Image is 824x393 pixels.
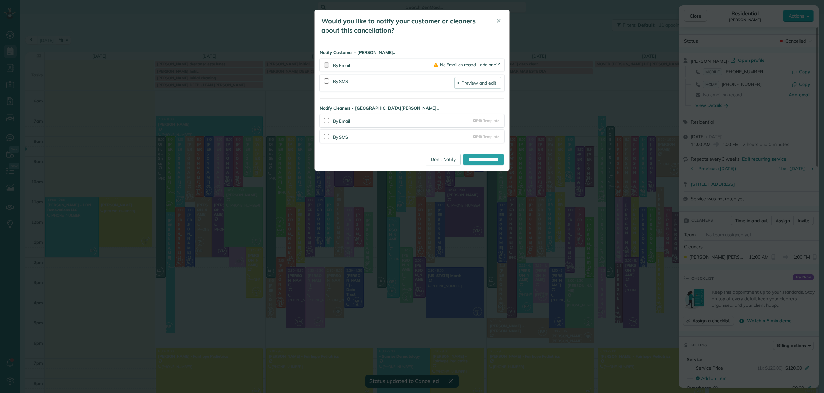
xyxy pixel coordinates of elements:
div: By Email [333,117,473,124]
a: Preview and edit [454,77,501,89]
span: ✕ [496,17,501,25]
div: By SMS [333,77,454,89]
a: Edit Template [473,134,499,139]
strong: Notify Customer - [PERSON_NAME].. [320,49,504,56]
a: Edit Template [473,118,499,123]
div: By SMS [333,133,473,140]
a: Don't Notify [426,154,461,165]
strong: Notify Cleaners - [GEOGRAPHIC_DATA][PERSON_NAME].. [320,105,504,111]
h5: Would you like to notify your customer or cleaners about this cancellation? [321,17,487,35]
a: No Email on record - add one [434,62,501,67]
div: By Email [333,62,434,69]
